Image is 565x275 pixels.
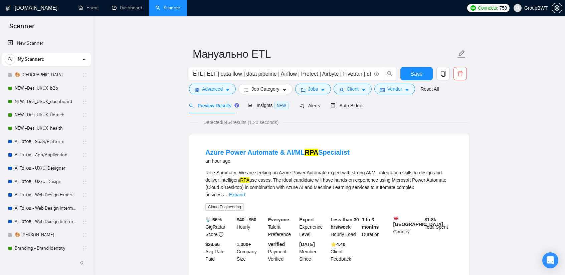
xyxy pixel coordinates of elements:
img: logo [6,3,10,14]
button: settingAdvancedcaret-down [189,84,236,94]
span: Auto Bidder [331,103,364,108]
div: Talent Preference [267,216,298,238]
div: Client Feedback [329,241,361,263]
div: Member Since [298,241,329,263]
b: $23.66 [205,242,220,247]
a: AI Готов - App/Application [15,148,78,162]
span: Scanner [4,21,40,35]
div: Payment Verified [267,241,298,263]
span: caret-down [282,87,287,92]
button: Save [400,67,433,80]
span: 758 [500,4,507,12]
input: Scanner name... [193,46,456,62]
span: My Scanners [18,53,44,66]
b: Expert [299,217,314,222]
span: double-left [79,259,86,266]
span: Insights [248,103,289,108]
div: Role Summary: We are seeking an Azure Power Automate expert with strong AI/ML integration skills ... [205,169,453,198]
button: copy [436,67,450,80]
input: Search Freelance Jobs... [193,70,371,78]
img: 🇬🇧 [394,216,398,221]
span: info-circle [219,232,223,237]
a: homeHome [78,5,99,11]
div: an hour ago [205,157,350,165]
div: Experience Level [298,216,329,238]
span: holder [82,246,87,251]
a: searchScanner [156,5,180,11]
span: Job Category [251,85,279,93]
li: New Scanner [2,37,91,50]
span: caret-down [405,87,409,92]
button: idcardVendorcaret-down [374,84,415,94]
span: caret-down [225,87,230,92]
button: barsJob Categorycaret-down [238,84,292,94]
b: ⭐️ 4.40 [331,242,345,247]
div: Company Size [235,241,267,263]
b: $40 - $50 [237,217,256,222]
span: folder [301,87,306,92]
div: Total Spent [423,216,454,238]
b: [DATE] [299,242,315,247]
span: Jobs [308,85,318,93]
mark: RPA [240,177,249,183]
span: search [383,71,396,77]
div: Country [392,216,423,238]
a: NEW +Des_UI/UX_dashboard [15,95,78,108]
div: Duration [361,216,392,238]
a: AI Готов - Web Design Intermediate минус Development [15,215,78,228]
button: userClientcaret-down [334,84,372,94]
span: search [189,103,194,108]
span: holder [82,192,87,198]
a: Branding - Brand Identity [15,242,78,255]
b: Verified [268,242,285,247]
span: holder [82,232,87,238]
button: setting [552,3,562,13]
span: idcard [380,87,385,92]
span: holder [82,126,87,131]
span: Client [347,85,359,93]
button: folderJobscaret-down [295,84,331,94]
a: 🎨 [PERSON_NAME] [15,228,78,242]
span: edit [457,50,466,58]
button: delete [453,67,467,80]
span: Advanced [202,85,223,93]
mark: RPA [305,149,318,156]
button: search [5,54,15,65]
a: NEW +Des_UI/UX_b2b [15,82,78,95]
div: Avg Rate Paid [204,241,235,263]
span: NEW [274,102,289,109]
b: 1,000+ [237,242,251,247]
span: search [5,57,15,62]
b: Everyone [268,217,289,222]
img: upwork-logo.png [470,5,476,11]
span: setting [195,87,199,92]
span: Vendor [387,85,402,93]
span: holder [82,72,87,78]
span: Cloud Engineering [205,203,244,211]
span: holder [82,206,87,211]
span: holder [82,112,87,118]
a: setting [552,5,562,11]
span: holder [82,179,87,184]
button: search [383,67,396,80]
span: copy [437,71,449,77]
div: Tooltip anchor [234,102,240,108]
b: 1 to 3 months [362,217,379,230]
span: Detected 8464 results (1.20 seconds) [199,119,283,126]
a: NEW +Des_UI/UX_health [15,122,78,135]
a: NEW +Des_UI/UX_fintech [15,108,78,122]
b: 📡 66% [205,217,222,222]
a: New Scanner [8,37,85,50]
b: [GEOGRAPHIC_DATA] [393,216,443,227]
span: holder [82,166,87,171]
a: AI Готов - UX/UI Designer [15,162,78,175]
span: Connects: [478,4,498,12]
div: Hourly [235,216,267,238]
div: Hourly Load [329,216,361,238]
span: Alerts [300,103,320,108]
span: Save [410,70,422,78]
a: AI Готов - UX/UI Design [15,175,78,188]
span: robot [331,103,335,108]
span: setting [552,5,562,11]
span: holder [82,139,87,144]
